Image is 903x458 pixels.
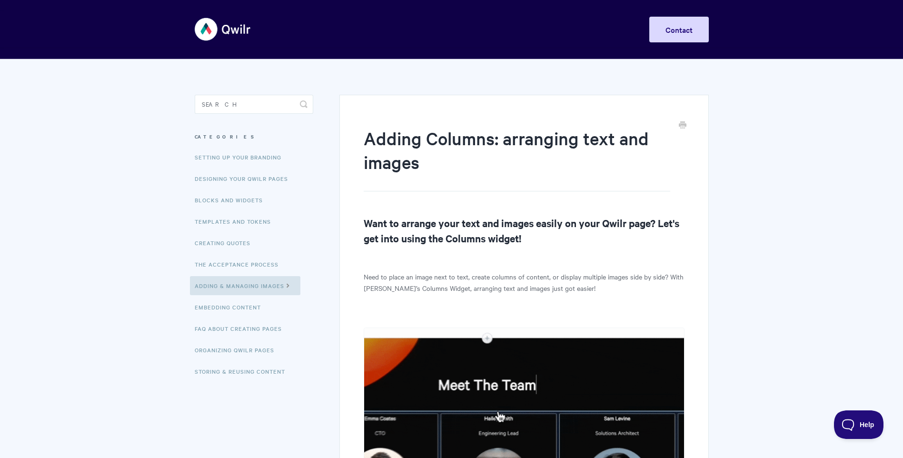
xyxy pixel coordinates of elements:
[190,276,300,295] a: Adding & Managing Images
[195,319,289,338] a: FAQ About Creating Pages
[364,126,670,191] h1: Adding Columns: arranging text and images
[195,11,251,47] img: Qwilr Help Center
[195,169,295,188] a: Designing Your Qwilr Pages
[195,362,292,381] a: Storing & Reusing Content
[649,17,709,42] a: Contact
[364,271,684,294] p: Need to place an image next to text, create columns of content, or display multiple images side b...
[195,128,313,145] h3: Categories
[195,298,268,317] a: Embedding Content
[195,340,281,359] a: Organizing Qwilr Pages
[834,410,884,439] iframe: Toggle Customer Support
[195,95,313,114] input: Search
[679,120,686,131] a: Print this Article
[195,148,288,167] a: Setting up your Branding
[195,233,258,252] a: Creating Quotes
[195,190,270,209] a: Blocks and Widgets
[364,215,684,246] h2: Want to arrange your text and images easily on your Qwilr page? Let's get into using the Columns ...
[195,255,286,274] a: The Acceptance Process
[195,212,278,231] a: Templates and Tokens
